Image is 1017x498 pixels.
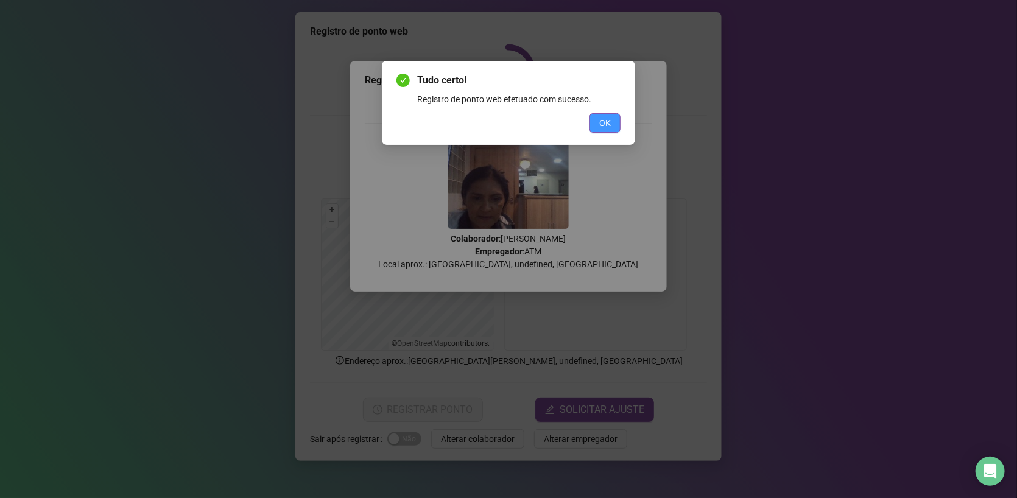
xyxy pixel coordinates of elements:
[417,93,621,106] div: Registro de ponto web efetuado com sucesso.
[396,74,410,87] span: check-circle
[589,113,621,133] button: OK
[976,457,1005,486] div: Open Intercom Messenger
[599,116,611,130] span: OK
[417,73,621,88] span: Tudo certo!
